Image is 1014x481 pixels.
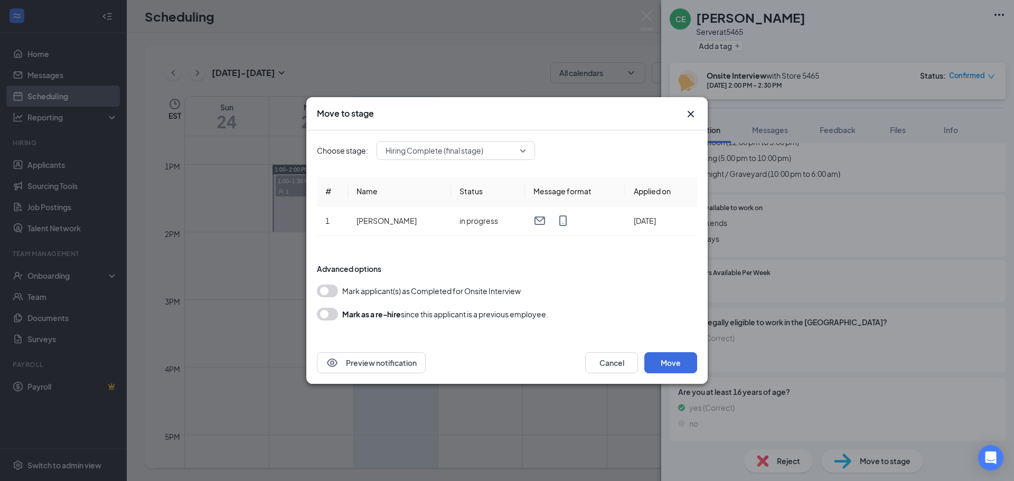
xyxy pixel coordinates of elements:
span: 1 [325,216,330,225]
svg: MobileSms [557,214,569,227]
button: EyePreview notification [317,352,426,373]
td: in progress [451,206,525,236]
svg: Cross [684,108,697,120]
span: Choose stage: [317,145,368,156]
th: Applied on [625,177,697,206]
svg: Email [533,214,546,227]
div: Advanced options [317,263,697,274]
span: Hiring Complete (final stage) [386,143,483,158]
button: Move [644,352,697,373]
h3: Move to stage [317,108,374,119]
th: Message format [525,177,625,206]
td: [DATE] [625,206,697,236]
th: Name [348,177,451,206]
button: Cancel [585,352,638,373]
span: Mark applicant(s) as Completed for Onsite Interview [342,285,521,297]
svg: Eye [326,356,339,369]
button: Close [684,108,697,120]
th: Status [451,177,525,206]
div: Open Intercom Messenger [978,445,1003,470]
th: # [317,177,348,206]
td: [PERSON_NAME] [348,206,451,236]
b: Mark as a re-hire [342,309,401,319]
div: since this applicant is a previous employee. [342,308,548,320]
